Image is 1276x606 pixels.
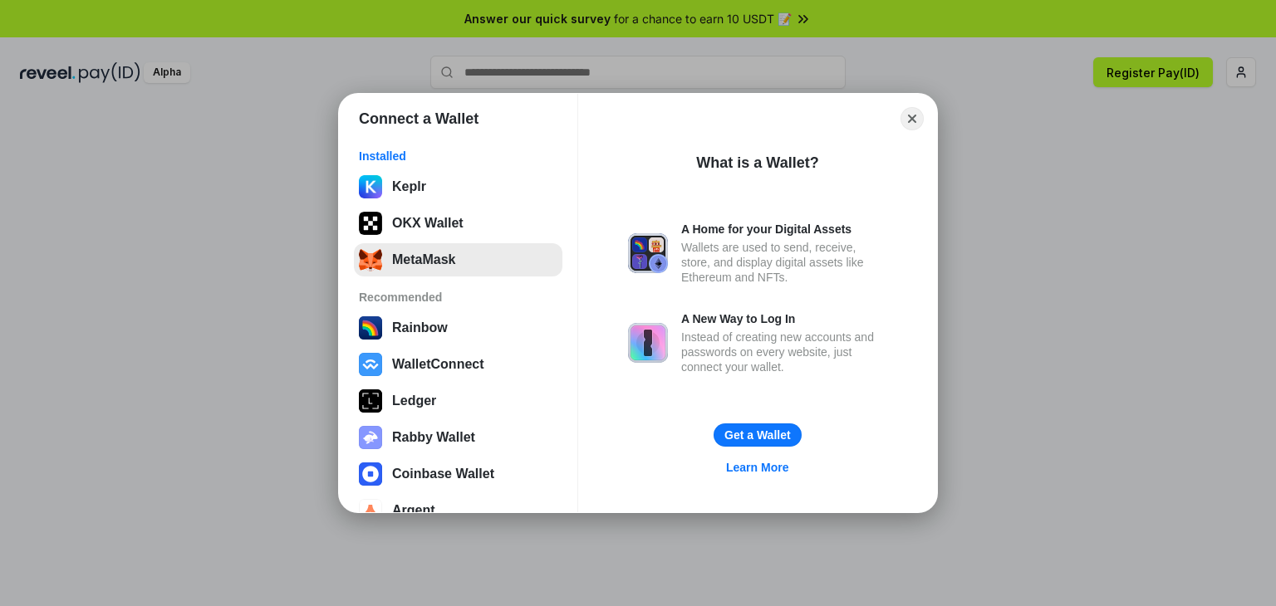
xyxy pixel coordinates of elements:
div: Keplr [392,179,426,194]
div: Rainbow [392,320,448,335]
div: Wallets are used to send, receive, store, and display digital assets like Ethereum and NFTs. [681,240,887,285]
img: svg+xml,%3Csvg%20width%3D%2228%22%20height%3D%2228%22%20viewBox%3D%220%200%2028%2028%22%20fill%3D... [359,353,382,376]
button: OKX Wallet [354,207,562,240]
button: Argent [354,494,562,527]
button: Keplr [354,170,562,203]
img: svg+xml,%3Csvg%20width%3D%2228%22%20height%3D%2228%22%20viewBox%3D%220%200%2028%2028%22%20fill%3D... [359,462,382,486]
h1: Connect a Wallet [359,109,478,129]
div: A Home for your Digital Assets [681,222,887,237]
img: svg+xml,%3Csvg%20width%3D%2228%22%20height%3D%2228%22%20viewBox%3D%220%200%2028%2028%22%20fill%3D... [359,499,382,522]
div: Ledger [392,393,436,408]
div: Installed [359,149,557,164]
div: Instead of creating new accounts and passwords on every website, just connect your wallet. [681,330,887,374]
img: svg+xml,%3Csvg%20xmlns%3D%22http%3A%2F%2Fwww.w3.org%2F2000%2Fsvg%22%20width%3D%2228%22%20height%3... [359,389,382,413]
div: Learn More [726,460,788,475]
img: svg+xml,%3Csvg%20xmlns%3D%22http%3A%2F%2Fwww.w3.org%2F2000%2Fsvg%22%20fill%3D%22none%22%20viewBox... [359,426,382,449]
div: OKX Wallet [392,216,464,231]
div: Recommended [359,290,557,305]
div: Coinbase Wallet [392,467,494,481]
div: Get a Wallet [724,428,791,442]
div: MetaMask [392,252,455,267]
a: Learn More [716,457,798,478]
img: svg+xml,%3Csvg%20xmlns%3D%22http%3A%2F%2Fwww.w3.org%2F2000%2Fsvg%22%20fill%3D%22none%22%20viewBox... [628,233,668,273]
button: Ledger [354,384,562,418]
img: svg+xml,%3Csvg%20width%3D%22120%22%20height%3D%22120%22%20viewBox%3D%220%200%20120%20120%22%20fil... [359,316,382,340]
button: Get a Wallet [714,423,802,447]
div: Argent [392,503,435,518]
button: Close [901,107,924,130]
button: WalletConnect [354,348,562,381]
div: Rabby Wallet [392,430,475,445]
img: 5VZ71FV6L7PA3gg3tXrdQ+DgLhC+75Wq3no69P3MC0NFQpx2lL04Ql9gHK1bRDjsSBIvScBnDTk1WrlGIZBorIDEYJj+rhdgn... [359,212,382,235]
img: svg+xml,%3Csvg%20xmlns%3D%22http%3A%2F%2Fwww.w3.org%2F2000%2Fsvg%22%20fill%3D%22none%22%20viewBox... [628,323,668,363]
div: What is a Wallet? [696,153,818,173]
div: A New Way to Log In [681,311,887,326]
button: Coinbase Wallet [354,457,562,491]
img: svg+xml;base64,PHN2ZyB3aWR0aD0iMzUiIGhlaWdodD0iMzQiIHZpZXdCb3g9IjAgMCAzNSAzNCIgZmlsbD0ibm9uZSIgeG... [359,248,382,271]
button: Rabby Wallet [354,421,562,454]
button: Rainbow [354,311,562,345]
div: WalletConnect [392,357,484,372]
img: ByMCUfJCc2WaAAAAAElFTkSuQmCC [359,175,382,198]
button: MetaMask [354,243,562,276]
